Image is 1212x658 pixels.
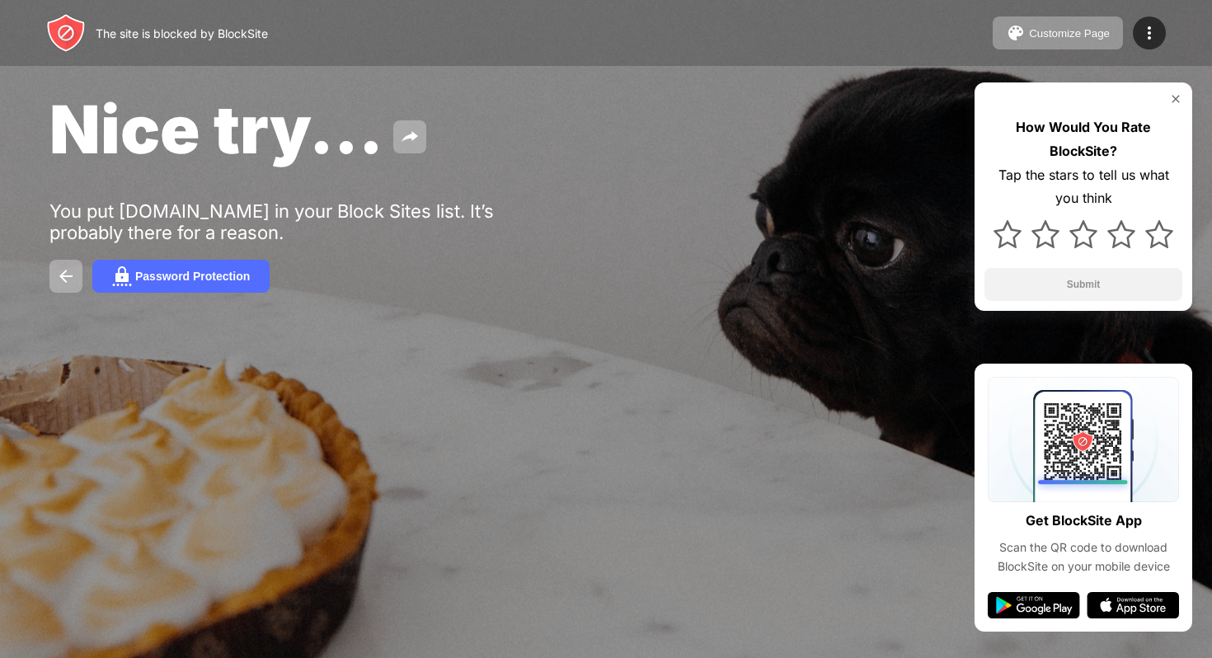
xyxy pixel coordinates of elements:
[135,270,250,283] div: Password Protection
[49,89,383,169] span: Nice try...
[46,13,86,53] img: header-logo.svg
[1006,23,1026,43] img: pallet.svg
[1139,23,1159,43] img: menu-icon.svg
[1145,220,1173,248] img: star.svg
[49,200,559,243] div: You put [DOMAIN_NAME] in your Block Sites list. It’s probably there for a reason.
[984,268,1182,301] button: Submit
[988,592,1080,618] img: google-play.svg
[994,220,1022,248] img: star.svg
[993,16,1123,49] button: Customize Page
[984,163,1182,211] div: Tap the stars to tell us what you think
[1169,92,1182,106] img: rate-us-close.svg
[988,538,1179,576] div: Scan the QR code to download BlockSite on your mobile device
[112,266,132,286] img: password.svg
[92,260,270,293] button: Password Protection
[56,266,76,286] img: back.svg
[1107,220,1135,248] img: star.svg
[984,115,1182,163] div: How Would You Rate BlockSite?
[400,127,420,147] img: share.svg
[96,26,268,40] div: The site is blocked by BlockSite
[1069,220,1097,248] img: star.svg
[1031,220,1059,248] img: star.svg
[988,377,1179,502] img: qrcode.svg
[1087,592,1179,618] img: app-store.svg
[1026,509,1142,533] div: Get BlockSite App
[1029,27,1110,40] div: Customize Page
